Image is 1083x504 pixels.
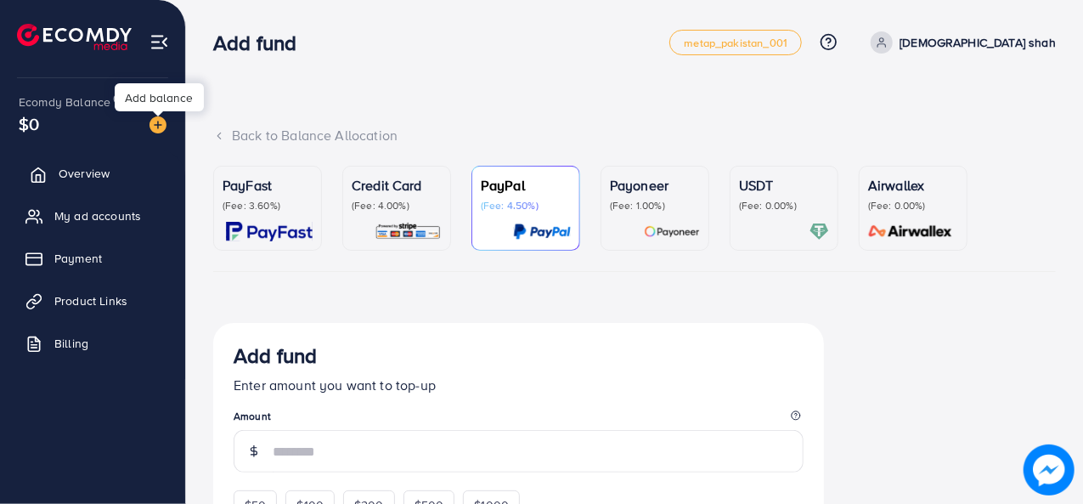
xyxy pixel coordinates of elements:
p: (Fee: 4.50%) [481,199,571,212]
span: Overview [59,165,110,182]
p: USDT [739,175,829,195]
img: logo [17,24,132,50]
a: [DEMOGRAPHIC_DATA] shah [864,31,1056,54]
p: Payoneer [610,175,700,195]
p: Credit Card [352,175,442,195]
h3: Add fund [213,31,310,55]
img: card [809,222,829,241]
div: Back to Balance Allocation [213,126,1056,145]
a: Billing [13,326,172,360]
img: card [644,222,700,241]
p: Airwallex [868,175,958,195]
p: (Fee: 0.00%) [739,199,829,212]
img: card [863,222,958,241]
img: card [513,222,571,241]
img: image [1024,445,1075,496]
a: metap_pakistan_001 [669,30,802,55]
span: Billing [54,335,88,352]
a: My ad accounts [13,199,172,233]
a: Overview [13,156,172,190]
img: menu [149,32,169,52]
p: PayFast [223,175,313,195]
p: Enter amount you want to top-up [234,375,804,395]
p: (Fee: 1.00%) [610,199,700,212]
span: Product Links [54,292,127,309]
h3: Add fund [234,343,317,368]
span: Payment [54,250,102,267]
span: metap_pakistan_001 [684,37,787,48]
img: card [226,222,313,241]
a: Product Links [13,284,172,318]
span: $0 [19,111,39,136]
p: (Fee: 3.60%) [223,199,313,212]
p: PayPal [481,175,571,195]
p: (Fee: 4.00%) [352,199,442,212]
img: card [375,222,442,241]
div: Add balance [115,83,204,111]
img: image [149,116,166,133]
a: Payment [13,241,172,275]
legend: Amount [234,409,804,430]
span: My ad accounts [54,207,141,224]
p: (Fee: 0.00%) [868,199,958,212]
p: [DEMOGRAPHIC_DATA] shah [900,32,1056,53]
span: Ecomdy Balance [19,93,110,110]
